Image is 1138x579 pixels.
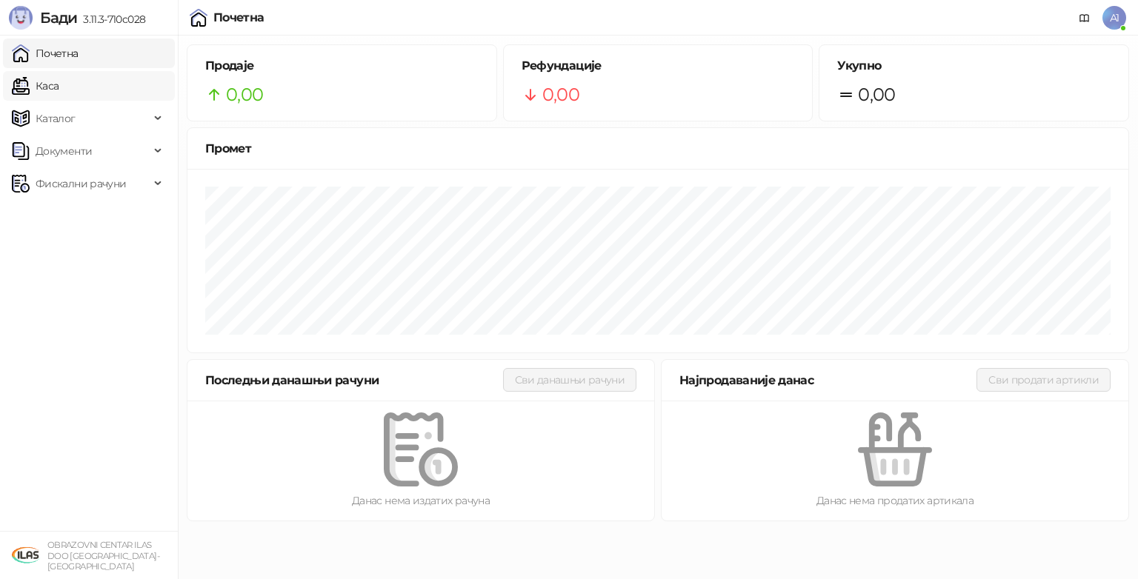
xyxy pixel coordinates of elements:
a: Документација [1073,6,1097,30]
button: Сви продати артикли [976,368,1111,392]
a: Каса [12,71,59,101]
div: Најпродаваније данас [679,371,976,389]
span: Фискални рачуни [36,169,126,198]
img: 64x64-companyLogo-1958f681-0ec9-4dbb-9d2d-258a7ffd2274.gif [12,540,41,570]
div: Данас нема издатих рачуна [211,492,630,509]
div: Последњи данашњи рачуни [205,371,503,389]
h5: Продаје [205,57,479,75]
a: Почетна [12,39,79,68]
button: Сви данашњи рачуни [503,368,636,392]
div: Данас нема продатих артикала [685,492,1105,509]
img: Logo [9,6,33,30]
h5: Рефундације [522,57,795,75]
div: Почетна [213,12,264,24]
small: OBRAZOVNI CENTAR ILAS DOO [GEOGRAPHIC_DATA]-[GEOGRAPHIC_DATA] [47,540,159,572]
h5: Укупно [837,57,1111,75]
span: 0,00 [226,81,263,109]
span: А1 [1102,6,1126,30]
span: Документи [36,136,92,166]
span: 0,00 [542,81,579,109]
span: 3.11.3-710c028 [77,13,145,26]
div: Промет [205,139,1111,158]
span: 0,00 [858,81,895,109]
span: Бади [40,9,77,27]
span: Каталог [36,104,76,133]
